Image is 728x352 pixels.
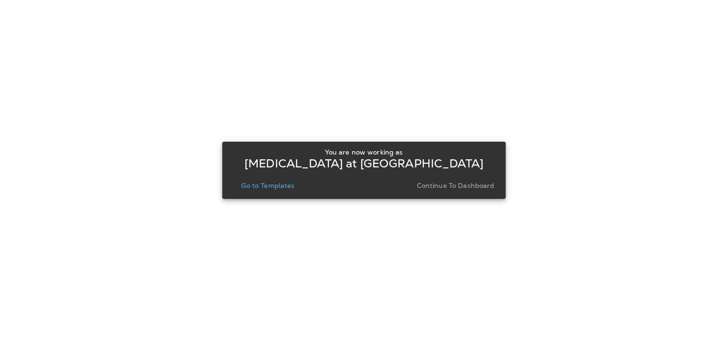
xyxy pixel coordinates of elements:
[244,160,484,167] p: [MEDICAL_DATA] at [GEOGRAPHIC_DATA]
[237,179,298,192] button: Go to Templates
[413,179,498,192] button: Continue to Dashboard
[417,182,495,189] p: Continue to Dashboard
[325,148,403,156] p: You are now working as
[241,182,294,189] p: Go to Templates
